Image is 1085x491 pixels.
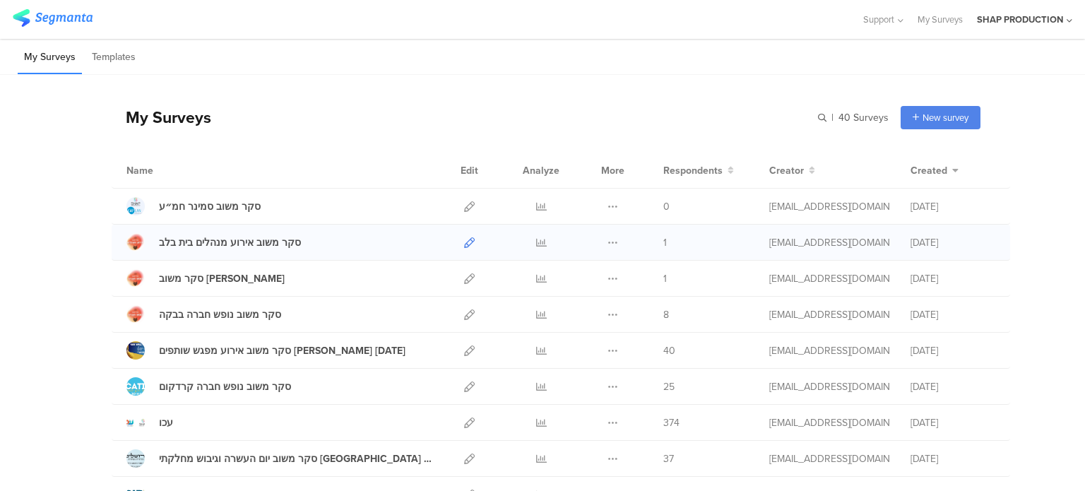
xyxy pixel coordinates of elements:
[159,199,261,214] div: סקר משוב סמינר חמ״ע
[126,449,433,468] a: סקר משוב יום העשרה וגיבוש מחלקתי [GEOGRAPHIC_DATA] 22.04
[911,451,995,466] div: [DATE]
[13,9,93,27] img: segmanta logo
[663,271,667,286] span: 1
[126,377,291,396] a: סקר משוב נופש חברה קרדקום
[829,110,836,125] span: |
[159,271,285,286] div: סקר משוב בצלאל
[112,105,211,129] div: My Surveys
[663,343,675,358] span: 40
[18,41,82,74] li: My Surveys
[911,199,995,214] div: [DATE]
[769,163,804,178] span: Creator
[126,269,285,288] a: סקר משוב [PERSON_NAME]
[911,415,995,430] div: [DATE]
[911,235,995,250] div: [DATE]
[159,343,405,358] div: סקר משוב אירוע מפגש שותפים גושן 11.06.25
[769,163,815,178] button: Creator
[911,379,995,394] div: [DATE]
[923,111,968,124] span: New survey
[663,415,680,430] span: 374
[769,307,889,322] div: shapievents@gmail.com
[126,305,281,324] a: סקר משוב נופש חברה בבקה
[663,379,675,394] span: 25
[663,163,734,178] button: Respondents
[454,153,485,188] div: Edit
[663,307,669,322] span: 8
[126,341,405,360] a: סקר משוב אירוע מפגש שותפים [PERSON_NAME] [DATE]
[911,271,995,286] div: [DATE]
[126,163,211,178] div: Name
[911,307,995,322] div: [DATE]
[769,451,889,466] div: shapievents@gmail.com
[520,153,562,188] div: Analyze
[126,413,173,432] a: עכו
[159,235,301,250] div: סקר משוב אירוע מנהלים בית בלב
[911,343,995,358] div: [DATE]
[769,235,889,250] div: shapievents@gmail.com
[159,307,281,322] div: סקר משוב נופש חברה בבקה
[663,235,667,250] span: 1
[769,343,889,358] div: shapievents@gmail.com
[911,163,959,178] button: Created
[663,199,670,214] span: 0
[911,163,947,178] span: Created
[159,451,433,466] div: סקר משוב יום העשרה וגיבוש מחלקתי בירושלים 22.04
[159,379,291,394] div: סקר משוב נופש חברה קרדקום
[126,233,301,252] a: סקר משוב אירוע מנהלים בית בלב
[159,415,173,430] div: עכו
[663,163,723,178] span: Respondents
[838,110,889,125] span: 40 Surveys
[769,415,889,430] div: shapievents@gmail.com
[977,13,1063,26] div: SHAP PRODUCTION
[769,271,889,286] div: shapievents@gmail.com
[663,451,674,466] span: 37
[598,153,628,188] div: More
[769,379,889,394] div: shapievents@gmail.com
[863,13,894,26] span: Support
[85,41,142,74] li: Templates
[769,199,889,214] div: shapievents@gmail.com
[126,197,261,215] a: סקר משוב סמינר חמ״ע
